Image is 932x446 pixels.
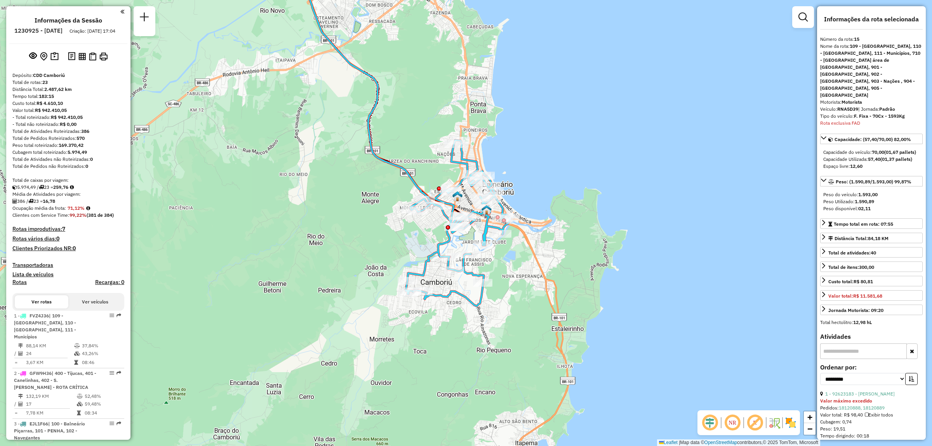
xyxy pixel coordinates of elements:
td: 52,48% [84,392,121,400]
span: Tempo total em rota: 07:55 [834,221,893,227]
strong: 16,78 [43,198,55,204]
span: FVZ4J36 [30,313,49,319]
div: Depósito: [12,72,124,79]
div: - Total roteirizado: [12,114,124,121]
strong: R$ 80,81 [854,279,873,284]
div: Total de Pedidos não Roteirizados: [12,163,124,170]
a: Tempo total em rota: 07:55 [820,218,923,229]
button: Ver rotas [15,295,68,308]
div: Total hectolitro: [820,319,923,326]
strong: 259,76 [53,184,68,190]
strong: 71,12% [68,205,85,211]
strong: (01,67 pallets) [884,149,916,155]
strong: 02,11 [858,206,871,211]
td: = [14,409,18,417]
span: GFW9H36 [30,370,52,376]
div: Custo total: [828,278,873,285]
strong: 1.593,00 [858,192,878,197]
div: Map data © contributors,© 2025 TomTom, Microsoft [657,439,820,446]
span: Ocultar NR [723,413,742,432]
span: Cubagem: 0,74 [820,419,852,425]
div: Criação: [DATE] 17:04 [66,28,118,35]
a: Peso: (1.590,89/1.593,00) 99,87% [820,176,923,186]
button: Painel de Sugestão [49,51,60,63]
img: 702 UDC Light Balneario [452,191,463,201]
i: Total de rotas [39,185,44,190]
td: 43,26% [82,350,121,357]
strong: 169.370,42 [59,142,83,148]
span: | 100 - Balneário Piçarras, 101 - PENHA, 102 - Navegantes [14,421,85,441]
em: Rota exportada [116,313,121,318]
span: − [807,424,812,434]
td: 17 [26,400,77,408]
i: Total de Atividades [18,351,23,356]
a: Zoom out [804,423,815,435]
div: Pedidos: [820,404,923,411]
button: Ver veículos [68,295,122,308]
strong: 15 [854,36,859,42]
button: Logs desbloquear sessão [66,51,77,63]
strong: 12,60 [850,163,862,169]
em: Média calculada utilizando a maior ocupação (%Peso ou %Cubagem) de cada rota da sessão. Rotas cro... [86,206,90,211]
strong: 2.487,62 km [44,86,72,92]
i: % de utilização da cubagem [74,351,80,356]
strong: 57,40 [868,156,880,162]
h4: Informações da Sessão [35,17,102,24]
a: Clique aqui para minimizar o painel [120,7,124,16]
div: Custo total: [12,100,124,107]
div: 386 / 23 = [12,198,124,205]
strong: 5.974,49 [68,149,87,155]
td: 132,19 KM [26,392,77,400]
div: Espaço livre: [823,163,920,170]
td: 37,84% [82,342,121,350]
strong: 40 [871,250,876,256]
div: Total de Atividades Roteirizadas: [12,128,124,135]
i: Tempo total em rota [77,411,81,415]
a: Valor total:R$ 11.581,68 [820,290,923,301]
span: 1 - [14,313,76,340]
strong: 386 [81,128,89,134]
div: Distância Total: [12,86,124,93]
td: = [14,359,18,366]
span: Capacidade: (57,40/70,00) 82,00% [835,136,911,142]
strong: (381 de 384) [87,212,114,218]
h4: Informações da rota selecionada [820,16,923,23]
em: Rota exportada [116,421,121,426]
i: Tempo total em rota [74,360,78,365]
a: Exibir filtros [795,9,811,25]
div: Nome da rota: [820,43,923,99]
a: OpenStreetMap [704,440,737,445]
div: Número da rota: [820,36,923,43]
div: Tempo total: [12,93,124,100]
span: Exibir rótulo [746,413,764,432]
h4: Transportadoras [12,262,124,268]
strong: R$ 0,00 [60,121,77,127]
td: 3,67 KM [26,359,74,366]
div: 5.974,49 / 23 = [12,184,124,191]
a: Custo total:R$ 80,81 [820,276,923,286]
span: | 400 - Tijucas, 401 - Canelinhas, 402 - S. [PERSON_NAME] - ROTA CRÍTICA [14,370,96,390]
button: Exibir sessão original [28,50,38,63]
div: Capacidade: (57,40/70,00) 82,00% [820,146,923,173]
strong: R$ 11.581,68 [853,293,882,299]
img: Fluxo de ruas [768,416,781,429]
strong: Padrão [879,106,895,112]
em: Rota exportada [116,371,121,375]
h6: 1230925 - [DATE] [14,27,63,34]
i: % de utilização do peso [77,394,83,399]
span: 2 - [14,370,96,390]
div: Total de rotas: [12,79,124,86]
span: 3 - [14,421,85,441]
span: Peso: 19,51 [820,426,845,432]
div: Tipo do veículo: [820,113,923,120]
strong: 183:15 [39,93,54,99]
i: Total de rotas [28,199,33,204]
div: Total de Pedidos Roteirizados: [12,135,124,142]
strong: 1.590,89 [855,199,874,204]
td: 08:34 [84,409,121,417]
em: Opções [110,421,114,426]
div: Peso disponível: [823,205,920,212]
a: Capacidade: (57,40/70,00) 82,00% [820,134,923,144]
span: | Jornada: [858,106,895,112]
i: Total de Atividades [18,402,23,406]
